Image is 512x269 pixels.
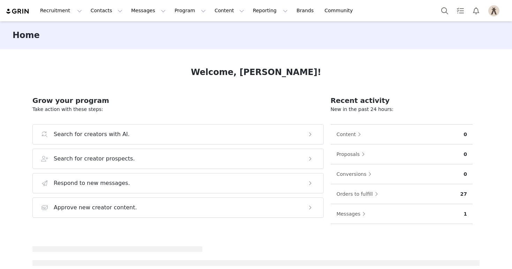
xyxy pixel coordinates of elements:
p: Take action with these steps: [32,106,324,113]
button: Messages [336,208,369,219]
button: Content [210,3,248,18]
button: Conversions [336,169,375,180]
h2: Recent activity [331,95,473,106]
p: 0 [464,171,467,178]
button: Profile [484,5,506,16]
h3: Search for creators with AI. [54,130,130,139]
button: Approve new creator content. [32,197,324,218]
h2: Grow your program [32,95,324,106]
p: 0 [464,151,467,158]
img: grin logo [6,8,30,15]
button: Search [437,3,452,18]
h3: Approve new creator content. [54,203,137,212]
button: Program [170,3,210,18]
button: Contacts [86,3,127,18]
p: 0 [464,131,467,138]
h3: Search for creator prospects. [54,155,135,163]
button: Reporting [249,3,292,18]
a: Community [321,3,360,18]
a: Brands [292,3,320,18]
button: Notifications [468,3,484,18]
button: Search for creators with AI. [32,124,324,144]
h1: Welcome, [PERSON_NAME]! [191,66,321,79]
button: Proposals [336,149,369,160]
img: 2038d51e-1351-4ff9-8e6c-8774dac12116.jpg [488,5,499,16]
p: 1 [464,210,467,218]
h3: Home [13,29,40,42]
p: New in the past 24 hours: [331,106,473,113]
button: Search for creator prospects. [32,149,324,169]
p: 27 [460,190,467,198]
button: Orders to fulfill [336,188,382,200]
button: Respond to new messages. [32,173,324,193]
a: Tasks [453,3,468,18]
button: Recruitment [36,3,86,18]
button: Content [336,129,365,140]
h3: Respond to new messages. [54,179,130,187]
button: Messages [127,3,170,18]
